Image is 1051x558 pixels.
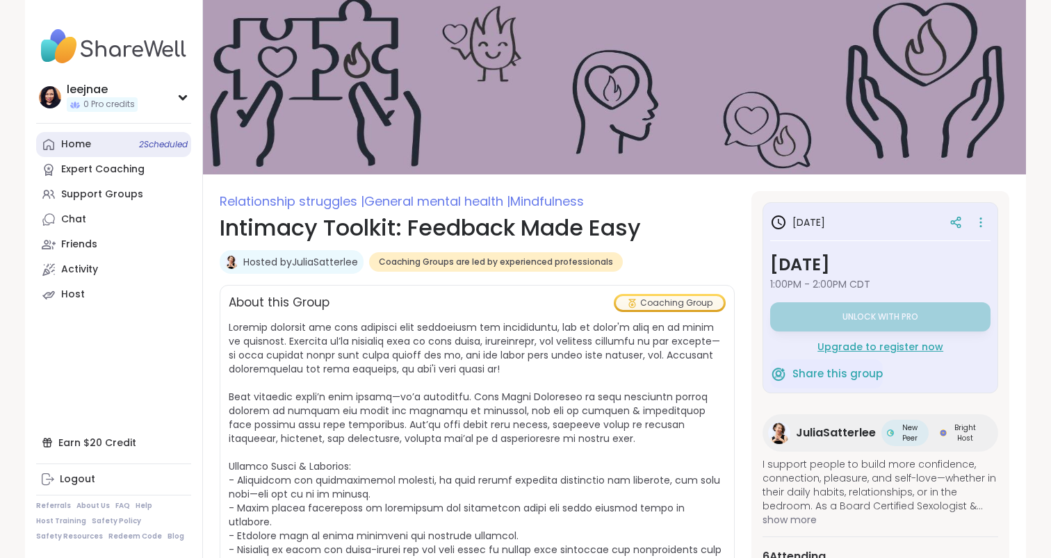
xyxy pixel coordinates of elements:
button: Share this group [770,359,883,388]
a: Redeem Code [108,532,162,541]
a: Chat [36,207,191,232]
button: Unlock with Pro [770,302,991,331]
img: JuliaSatterlee [225,255,238,269]
a: Safety Resources [36,532,103,541]
a: Host Training [36,516,86,526]
span: 0 Pro credits [83,99,135,110]
a: Safety Policy [92,516,141,526]
span: Mindfulness [510,192,584,210]
img: JuliaSatterlee [768,422,790,444]
a: Host [36,282,191,307]
h3: [DATE] [770,252,991,277]
a: Home2Scheduled [36,132,191,157]
span: I support people to build more confidence, connection, pleasure, and self-love—whether in their d... [763,457,998,513]
div: Activity [61,263,98,277]
img: New Peer [887,429,894,436]
a: JuliaSatterleeJuliaSatterleeNew PeerNew PeerBright HostBright Host [763,414,998,452]
a: About Us [76,501,110,511]
div: leejnae [67,82,138,97]
div: Friends [61,238,97,252]
span: JuliaSatterlee [796,425,876,441]
span: 2 Scheduled [139,139,188,150]
span: New Peer [897,422,923,443]
img: leejnae [39,86,61,108]
h2: About this Group [229,294,329,312]
a: Blog [168,532,184,541]
a: Activity [36,257,191,282]
h1: Intimacy Toolkit: Feedback Made Easy [220,211,735,245]
div: Earn $20 Credit [36,430,191,455]
div: Support Groups [61,188,143,202]
a: Expert Coaching [36,157,191,182]
a: Hosted byJuliaSatterlee [243,255,358,269]
a: Referrals [36,501,71,511]
img: Bright Host [940,429,947,436]
a: FAQ [115,501,130,511]
h3: [DATE] [770,214,825,231]
span: show more [763,513,998,527]
span: Relationship struggles | [220,192,364,210]
span: Unlock with Pro [842,311,918,322]
div: Coaching Group [616,296,724,310]
div: Expert Coaching [61,163,145,177]
a: Friends [36,232,191,257]
a: Support Groups [36,182,191,207]
a: Help [136,501,152,511]
span: Coaching Groups are led by experienced professionals [379,256,613,268]
span: Share this group [792,366,883,382]
div: Chat [61,213,86,227]
img: ShareWell Logomark [770,366,787,382]
a: Logout [36,467,191,492]
div: Home [61,138,91,151]
div: Logout [60,473,95,486]
span: Bright Host [950,422,981,443]
div: Host [61,288,85,302]
div: Upgrade to register now [770,340,991,354]
span: 1:00PM - 2:00PM CDT [770,277,991,291]
span: General mental health | [364,192,510,210]
img: ShareWell Nav Logo [36,22,191,71]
